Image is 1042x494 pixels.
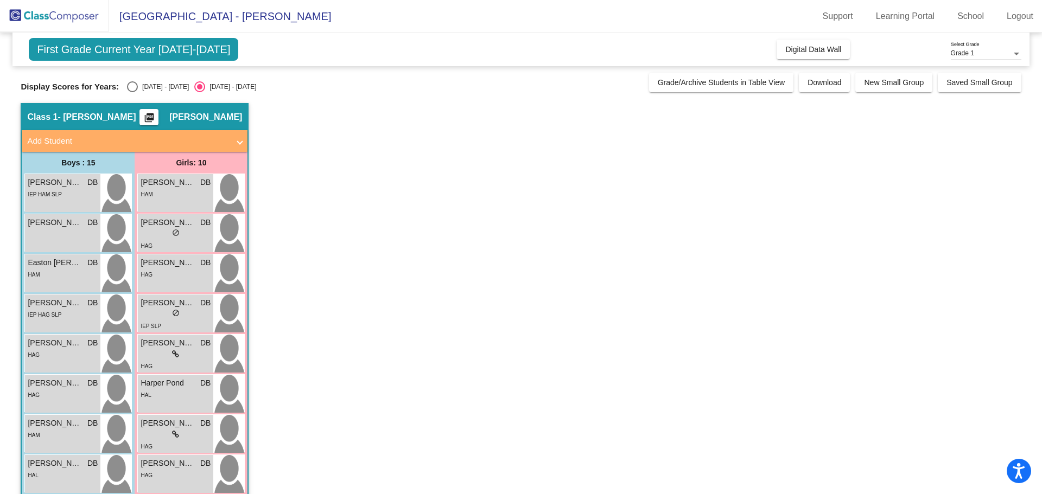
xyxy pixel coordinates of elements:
[141,444,153,450] span: HAG
[205,82,256,92] div: [DATE] - [DATE]
[200,297,211,309] span: DB
[141,458,195,469] span: [PERSON_NAME]
[28,191,62,197] span: IEP HAM SLP
[87,257,98,268] span: DB
[28,432,40,438] span: HAM
[28,458,82,469] span: [PERSON_NAME] [PERSON_NAME]
[135,152,247,174] div: Girls: 10
[141,337,195,349] span: [PERSON_NAME]
[22,152,135,174] div: Boys : 15
[28,272,40,278] span: HAM
[28,217,82,228] span: [PERSON_NAME]
[58,112,136,123] span: - [PERSON_NAME]
[141,257,195,268] span: [PERSON_NAME]
[649,73,794,92] button: Grade/Archive Students in Table View
[951,49,974,57] span: Grade 1
[28,377,82,389] span: [PERSON_NAME]
[87,217,98,228] span: DB
[141,272,153,278] span: HAG
[777,40,850,59] button: Digital Data Wall
[200,377,211,389] span: DB
[28,337,82,349] span: [PERSON_NAME]
[87,337,98,349] span: DB
[28,392,40,398] span: HAG
[141,363,153,369] span: HAG
[87,418,98,429] span: DB
[87,297,98,309] span: DB
[200,217,211,228] span: DB
[27,135,229,147] mat-panel-title: Add Student
[141,217,195,228] span: [PERSON_NAME]
[200,257,211,268] span: DB
[200,418,211,429] span: DB
[141,297,195,309] span: [PERSON_NAME]
[785,45,841,54] span: Digital Data Wall
[200,337,211,349] span: DB
[27,112,58,123] span: Class 1
[172,229,180,236] span: do_not_disturb_alt
[138,82,189,92] div: [DATE] - [DATE]
[864,78,924,87] span: New Small Group
[139,109,158,125] button: Print Students Details
[141,191,153,197] span: HAM
[855,73,932,92] button: New Small Group
[169,112,242,123] span: [PERSON_NAME]
[808,78,841,87] span: Download
[867,8,944,25] a: Learning Portal
[28,418,82,429] span: [PERSON_NAME]
[28,297,82,309] span: [PERSON_NAME]
[141,243,153,249] span: HAG
[28,312,61,318] span: IEP HAG SLP
[200,458,211,469] span: DB
[28,352,40,358] span: HAG
[814,8,862,25] a: Support
[28,177,82,188] span: [PERSON_NAME]
[141,377,195,389] span: Harper Pond
[658,78,785,87] span: Grade/Archive Students in Table View
[172,309,180,317] span: do_not_disturb_alt
[998,8,1042,25] a: Logout
[141,472,153,478] span: HAG
[938,73,1021,92] button: Saved Small Group
[22,130,247,152] mat-expansion-panel-header: Add Student
[200,177,211,188] span: DB
[946,78,1012,87] span: Saved Small Group
[141,392,151,398] span: HAL
[143,112,156,127] mat-icon: picture_as_pdf
[28,257,82,268] span: Easton [PERSON_NAME]
[949,8,993,25] a: School
[28,472,38,478] span: HAL
[87,458,98,469] span: DB
[799,73,850,92] button: Download
[21,82,119,92] span: Display Scores for Years:
[141,323,161,329] span: IEP SLP
[87,377,98,389] span: DB
[87,177,98,188] span: DB
[127,81,256,92] mat-radio-group: Select an option
[109,8,331,25] span: [GEOGRAPHIC_DATA] - [PERSON_NAME]
[141,177,195,188] span: [PERSON_NAME]
[141,418,195,429] span: [PERSON_NAME]
[29,38,238,61] span: First Grade Current Year [DATE]-[DATE]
